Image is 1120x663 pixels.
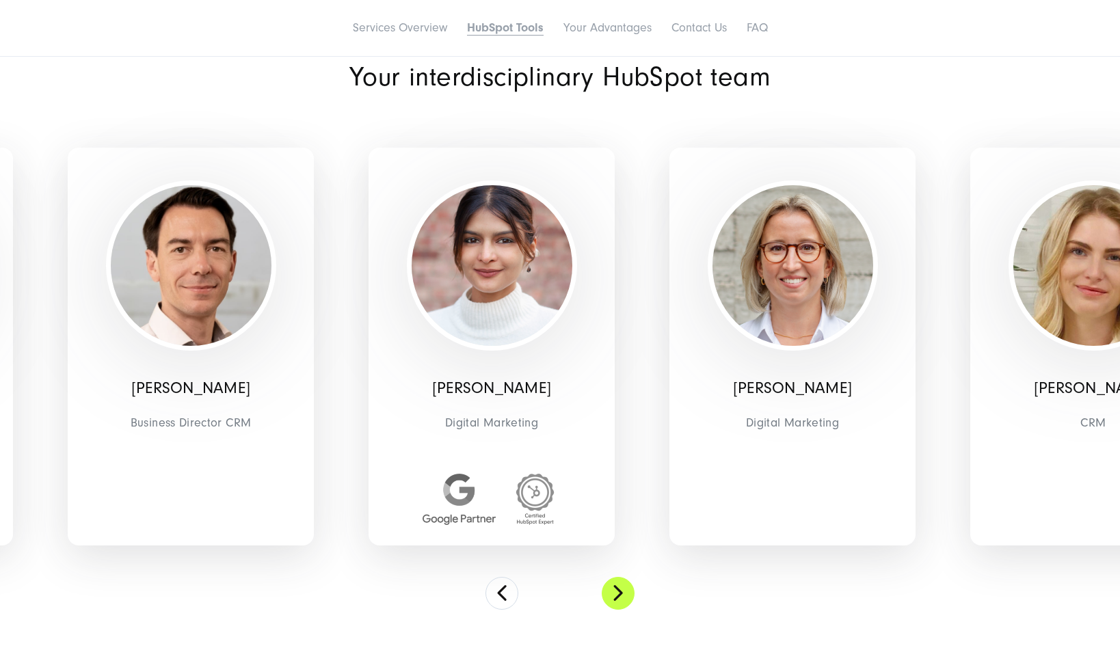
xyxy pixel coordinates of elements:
[78,379,304,398] p: [PERSON_NAME]
[509,474,561,525] img: Certified HubSpot Expert - HubSpot Consulting and Implementation agency SUNZINET
[111,185,271,346] img: Christoph-Eschweiler-550x550
[379,379,604,398] p: [PERSON_NAME]
[467,21,544,35] a: HubSpot Tools
[747,21,768,35] a: FAQ
[78,412,304,433] span: Business Director CRM
[712,185,873,346] img: Ronja-Blut-570x570
[252,64,868,90] h2: Your interdisciplinary HubSpot team
[423,474,495,525] img: Google Partner Agentur - Digitalagentur für Digital Marketing und Strategie SUNZINET
[680,379,905,398] p: [PERSON_NAME]
[671,21,727,35] a: Contact Us
[412,185,572,346] img: Srishti Srivastava - Digital Marketing Manager - SUNZINET
[680,412,905,433] span: Digital Marketing
[563,21,652,35] a: Your Advantages
[379,412,604,433] span: Digital Marketing
[353,21,447,35] a: Services Overview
